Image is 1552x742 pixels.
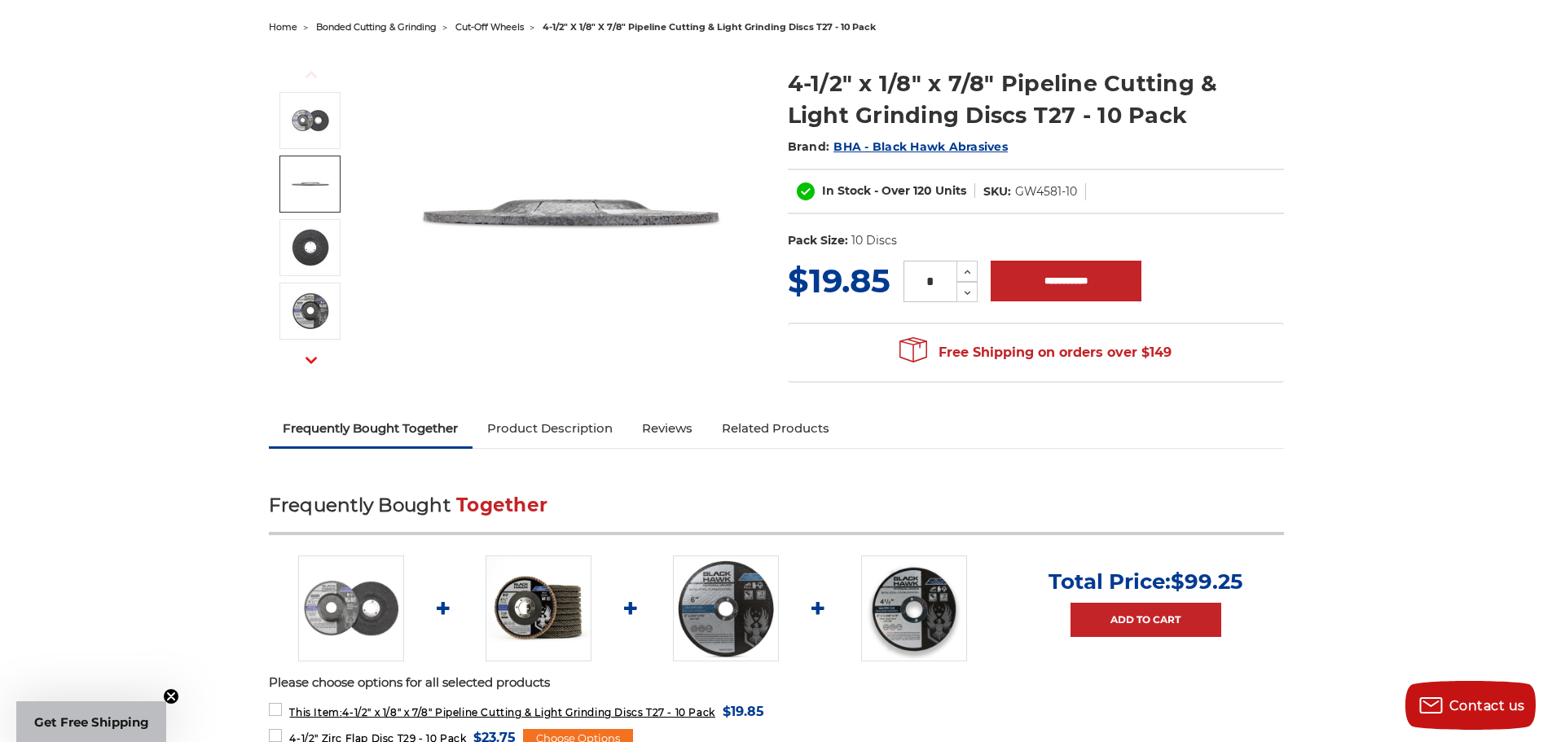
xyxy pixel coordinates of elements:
p: Please choose options for all selected products [269,674,1284,692]
span: $19.85 [788,261,890,301]
a: Product Description [473,411,627,446]
button: Close teaser [163,688,179,705]
button: Contact us [1405,681,1536,730]
span: $19.85 [723,700,764,722]
span: In Stock [822,183,871,198]
span: $99.25 [1171,569,1242,595]
p: Total Price: [1049,569,1242,595]
dt: Pack Size: [788,232,848,249]
span: 120 [913,183,932,198]
a: Frequently Bought Together [269,411,473,446]
button: Previous [292,57,331,92]
dt: SKU: [983,183,1011,200]
a: BHA - Black Hawk Abrasives [833,139,1008,154]
a: cut-off wheels [455,21,524,33]
img: Side profile of Black Hawk 4 1/2 inch T27 pipeline wheel showcasing the wheel's thickness and pro... [290,164,331,204]
span: 4-1/2" x 1/8" x 7/8" pipeline cutting & light grinding discs t27 - 10 pack [543,21,876,33]
span: Get Free Shipping [34,714,149,730]
a: home [269,21,297,33]
button: Next [292,343,331,378]
h1: 4-1/2" x 1/8" x 7/8" Pipeline Cutting & Light Grinding Discs T27 - 10 Pack [788,68,1284,131]
a: bonded cutting & grinding [316,21,437,33]
span: Together [456,494,547,516]
strong: This Item: [289,706,342,718]
span: Brand: [788,139,830,154]
a: Add to Cart [1071,603,1221,637]
span: Free Shipping on orders over $149 [899,336,1172,369]
span: - Over [874,183,910,198]
a: Related Products [707,411,844,446]
span: 4-1/2" x 1/8" x 7/8" Pipeline Cutting & Light Grinding Discs T27 - 10 Pack [289,706,714,718]
dd: GW4581-10 [1015,183,1077,200]
a: Reviews [627,411,707,446]
span: Units [935,183,966,198]
img: Black Hawk T27 4 1/2 inch pipeline grinding wheel's back, showcasing the disc's durable abrasive ... [290,291,331,331]
span: Contact us [1449,698,1525,713]
img: View of Black Hawk's 4 1/2 inch T27 pipeline disc, showing both front and back of the grinding wh... [290,100,331,141]
img: View of Black Hawk's 4 1/2 inch T27 pipeline disc, showing both front and back of the grinding wh... [298,555,404,661]
span: Frequently Bought [269,494,451,516]
dd: 10 Discs [851,232,897,249]
img: Professional-grade 4 1/2 inch T27 pipeline grinding disc by Black Hawk for metal and stainless steel [290,227,331,268]
img: View of Black Hawk's 4 1/2 inch T27 pipeline disc, showing both front and back of the grinding wh... [408,50,734,376]
div: Get Free ShippingClose teaser [16,701,166,742]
